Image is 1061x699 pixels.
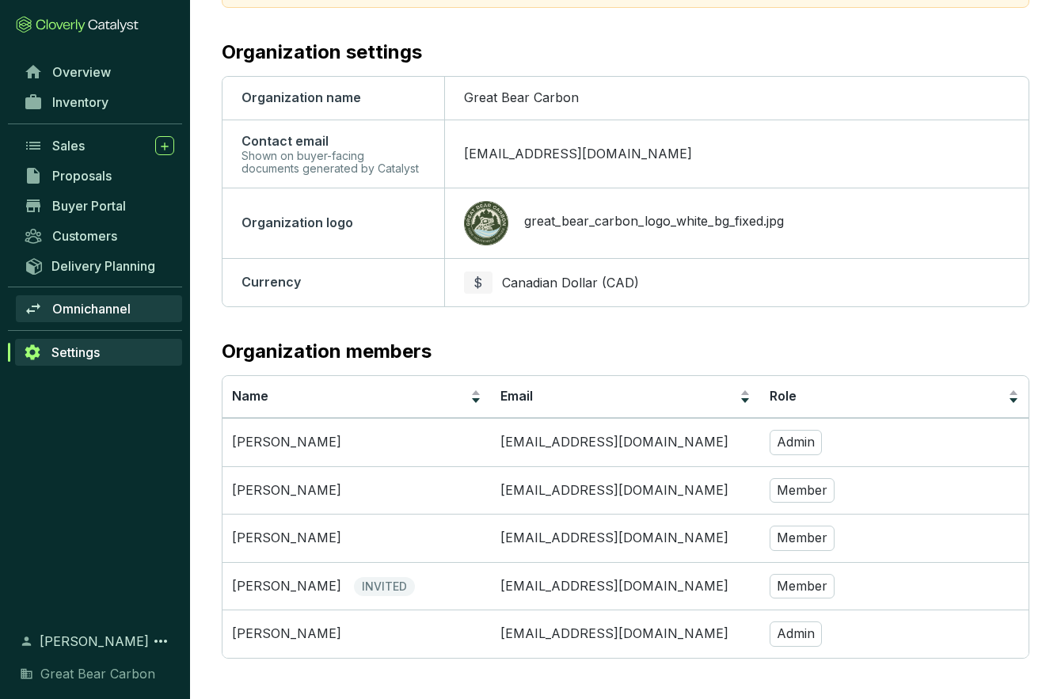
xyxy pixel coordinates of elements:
[241,150,425,175] div: Shown on buyer-facing documents generated by Catalyst
[16,89,182,116] a: Inventory
[464,89,579,105] span: Great Bear Carbon
[354,577,415,596] span: INVITED
[51,258,155,274] span: Delivery Planning
[16,222,182,249] a: Customers
[232,625,341,643] p: [PERSON_NAME]
[52,301,131,317] span: Omnichannel
[232,388,268,404] span: Name
[232,434,341,451] p: [PERSON_NAME]
[770,526,835,551] p: Member
[52,168,112,184] span: Proposals
[464,146,692,161] span: [EMAIL_ADDRESS][DOMAIN_NAME]
[770,430,822,455] p: Admin
[232,578,341,595] p: [PERSON_NAME]
[770,574,835,599] p: Member
[491,562,759,610] td: doxley@greatbearcarbon.ca
[16,192,182,219] a: Buyer Portal
[52,94,108,110] span: Inventory
[491,610,759,658] td: dwarren@greatbearcarbon.ca
[16,162,182,189] a: Proposals
[524,213,784,234] span: great_bear_carbon_logo_white_bg_fixed.jpg
[15,339,182,366] a: Settings
[52,138,85,154] span: Sales
[232,482,341,500] p: [PERSON_NAME]
[491,514,759,562] td: jpallant@greatbearcarbon.ca
[464,201,508,245] img: logo
[232,530,341,547] p: [PERSON_NAME]
[52,198,126,214] span: Buyer Portal
[222,40,422,65] p: Organization settings
[40,632,149,651] span: [PERSON_NAME]
[241,133,425,150] div: Contact email
[52,64,111,80] span: Overview
[241,274,301,290] span: Currency
[40,664,155,683] span: Great Bear Carbon
[502,275,639,291] span: Canadian Dollar (CAD)
[491,418,759,466] td: zheath@greatbearcarbon.ca
[770,478,835,503] p: Member
[770,388,797,404] span: Role
[473,273,482,292] span: $
[52,228,117,244] span: Customers
[16,253,182,279] a: Delivery Planning
[51,344,100,360] span: Settings
[222,339,432,364] p: Organization members
[241,215,353,230] span: Organization logo
[500,388,533,404] span: Email
[770,621,822,647] p: Admin
[241,89,361,105] span: Organization name
[16,295,182,322] a: Omnichannel
[491,466,759,515] td: llau@greatbearcarbon.ca
[16,59,182,85] a: Overview
[16,132,182,159] a: Sales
